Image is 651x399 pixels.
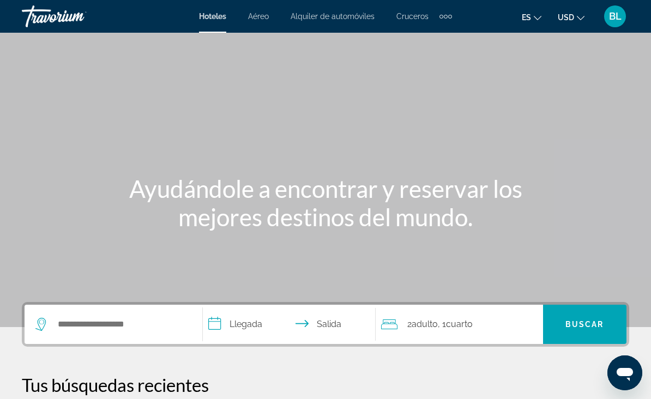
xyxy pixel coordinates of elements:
[558,9,584,25] button: Change currency
[248,12,269,21] a: Aéreo
[607,355,642,390] iframe: Button to launch messaging window
[558,13,574,22] span: USD
[565,320,604,329] span: Buscar
[439,8,452,25] button: Extra navigation items
[446,319,473,329] span: Cuarto
[609,11,622,22] span: BL
[376,305,543,344] button: Travelers: 2 adults, 0 children
[396,12,429,21] a: Cruceros
[438,317,473,332] span: , 1
[22,374,629,396] p: Tus búsquedas recientes
[522,9,541,25] button: Change language
[291,12,375,21] a: Alquiler de automóviles
[121,174,530,231] h1: Ayudándole a encontrar y reservar los mejores destinos del mundo.
[22,2,131,31] a: Travorium
[543,305,626,344] button: Buscar
[522,13,531,22] span: es
[203,305,376,344] button: Check in and out dates
[25,305,626,344] div: Search widget
[199,12,226,21] a: Hoteles
[407,317,438,332] span: 2
[601,5,629,28] button: User Menu
[412,319,438,329] span: Adulto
